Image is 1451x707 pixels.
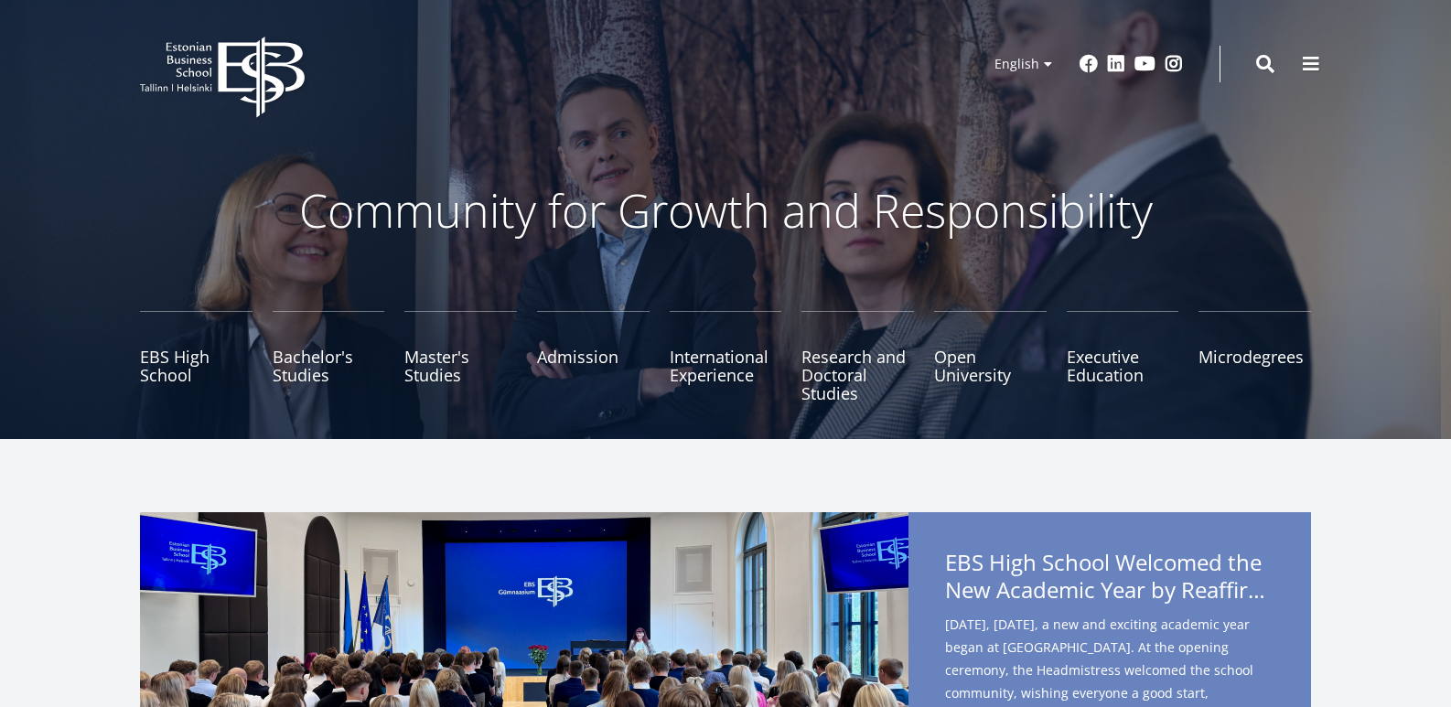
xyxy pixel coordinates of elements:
[945,549,1274,609] span: EBS High School Welcomed the
[537,311,650,402] a: Admission
[670,311,782,402] a: International Experience
[934,311,1047,402] a: Open University
[1134,55,1155,73] a: Youtube
[1080,55,1098,73] a: Facebook
[1107,55,1125,73] a: Linkedin
[945,576,1274,604] span: New Academic Year by Reaffirming Its Core Values
[404,311,517,402] a: Master's Studies
[801,311,914,402] a: Research and Doctoral Studies
[241,183,1210,238] p: Community for Growth and Responsibility
[273,311,385,402] a: Bachelor's Studies
[1067,311,1179,402] a: Executive Education
[1198,311,1311,402] a: Microdegrees
[140,311,253,402] a: EBS High School
[1165,55,1183,73] a: Instagram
